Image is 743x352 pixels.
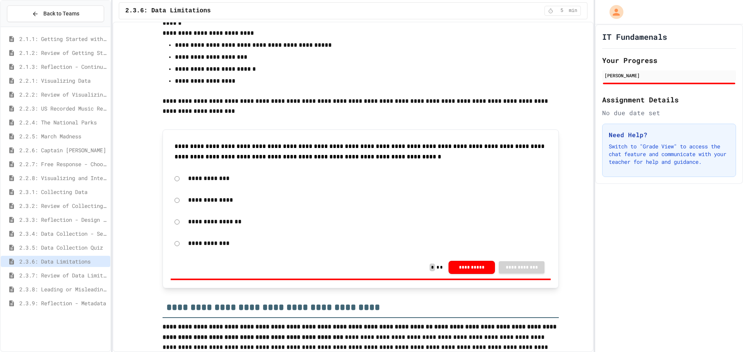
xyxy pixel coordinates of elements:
span: 2.1.2: Review of Getting Started with Data [19,49,107,57]
span: 2.3.1: Collecting Data [19,188,107,196]
span: 2.2.4: The National Parks [19,118,107,126]
div: No due date set [602,108,736,117]
span: 2.2.2: Review of Visualizing Data [19,90,107,99]
span: 2.1.1: Getting Started with Data [19,35,107,43]
span: 2.3.6: Data Limitations [19,257,107,265]
span: Back to Teams [43,10,79,18]
h3: Need Help? [609,130,729,139]
span: 2.3.7: Review of Data Limitations [19,271,107,279]
span: 2.3.8: Leading or Misleading? [19,285,107,293]
h2: Assignment Details [602,94,736,105]
span: 2.2.6: Captain [PERSON_NAME] [19,146,107,154]
span: 2.3.4: Data Collection - Self-Driving Cars [19,230,107,238]
span: 2.3.3: Reflection - Design a Survey [19,216,107,224]
span: 2.2.7: Free Response - Choosing a Visualization [19,160,107,168]
span: 2.2.3: US Recorded Music Revenue [19,104,107,112]
span: 2.3.9: Reflection - Metadata [19,299,107,307]
span: min [569,8,577,14]
span: 2.2.5: March Madness [19,132,107,140]
div: My Account [601,3,625,21]
span: 2.3.6: Data Limitations [125,6,211,15]
div: [PERSON_NAME] [604,72,734,79]
span: 2.3.2: Review of Collecting Data [19,202,107,210]
p: Switch to "Grade View" to access the chat feature and communicate with your teacher for help and ... [609,143,729,166]
span: 2.2.1: Visualizing Data [19,77,107,85]
span: 5 [556,8,568,14]
span: 2.1.3: Reflection - Continuously Collecting Data [19,63,107,71]
h1: IT Fundamenals [602,31,667,42]
span: 2.3.5: Data Collection Quiz [19,243,107,252]
span: 2.2.8: Visualizing and Interpreting Data Quiz [19,174,107,182]
h2: Your Progress [602,55,736,66]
